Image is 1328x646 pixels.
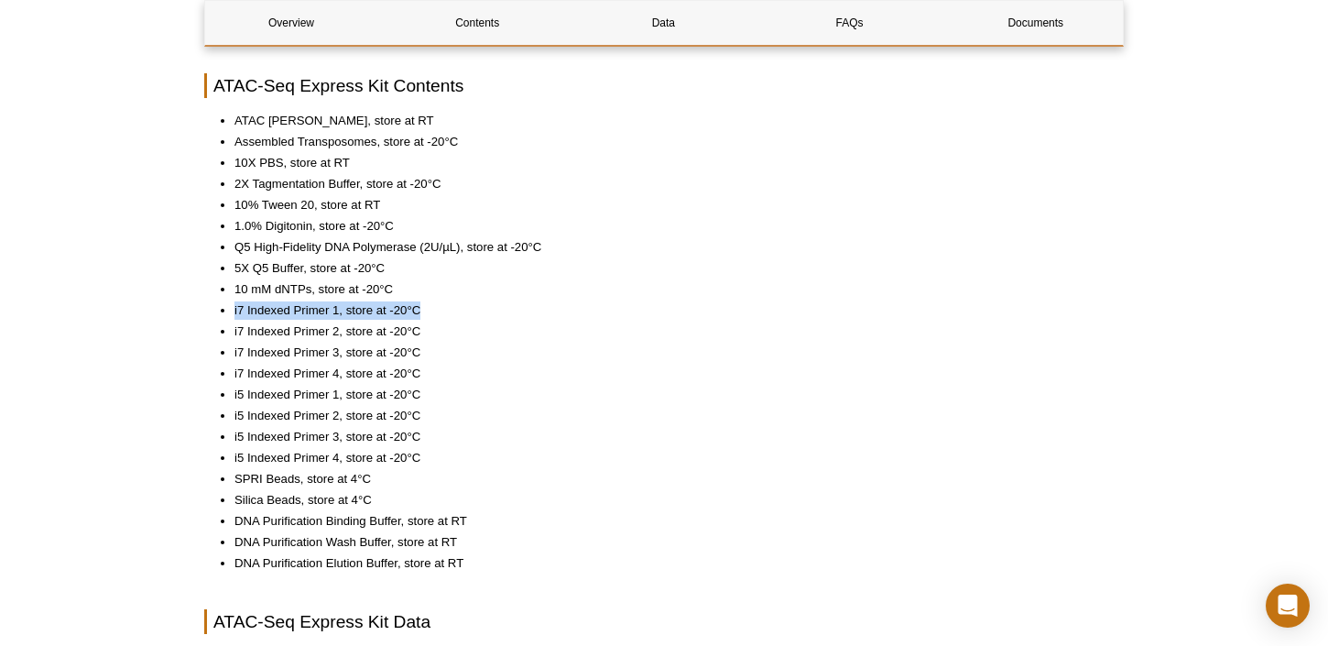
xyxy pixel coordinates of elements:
li: i7 Indexed Primer 3, store at -20°C [234,344,1105,362]
a: Overview [205,1,377,45]
li: DNA Purification Binding Buffer, store at RT [234,512,1105,531]
li: i5 Indexed Primer 4, store at -20°C [234,449,1105,467]
li: i7 Indexed Primer 1, store at -20°C [234,301,1105,320]
li: Q5 High-Fidelity DNA Polymerase (2U/µL), store at -20°C [234,238,1105,257]
li: i7 Indexed Primer 2, store at -20°C [234,323,1105,341]
li: DNA Purification Elution Buffer, store at RT [234,554,1105,573]
li: i5 Indexed Primer 1, store at -20°C [234,386,1105,404]
h2: ATAC-Seq Express Kit Data [204,609,1124,634]
li: 1.0% Digitonin, store at -20°C [234,217,1105,235]
li: Assembled Transposomes, store at -20°C [234,133,1105,151]
li: 2X Tagmentation Buffer, store at -20°C [234,175,1105,193]
h2: ATAC-Seq Express Kit Contents [204,73,1124,98]
li: DNA Purification Wash Buffer, store at RT [234,533,1105,552]
li: 10X PBS, store at RT [234,154,1105,172]
a: Documents [950,1,1122,45]
div: Open Intercom Messenger [1266,584,1310,628]
li: SPRI Beads, store at 4°C [234,470,1105,488]
li: ATAC [PERSON_NAME], store at RT [234,112,1105,130]
li: i5 Indexed Primer 2, store at -20°C [234,407,1105,425]
a: FAQs [764,1,936,45]
li: 5X Q5 Buffer, store at -20°C [234,259,1105,278]
li: Silica Beads, store at 4°C [234,491,1105,509]
a: Contents [391,1,563,45]
li: i5 Indexed Primer 3, store at -20°C [234,428,1105,446]
li: 10 mM dNTPs, store at -20°C [234,280,1105,299]
a: Data [577,1,749,45]
li: i7 Indexed Primer 4, store at -20°C [234,365,1105,383]
li: 10% Tween 20, store at RT [234,196,1105,214]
